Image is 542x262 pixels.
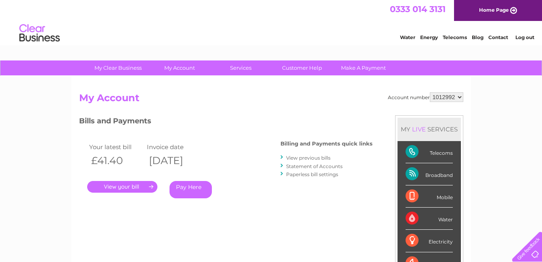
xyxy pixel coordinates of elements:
a: Telecoms [443,34,467,40]
div: Broadband [406,163,453,185]
a: Make A Payment [330,60,397,75]
a: Water [400,34,415,40]
a: Statement of Accounts [286,163,343,169]
a: Paperless bill settings [286,171,338,177]
a: . [87,181,157,193]
a: Pay Here [170,181,212,198]
img: logo.png [19,21,60,46]
div: Clear Business is a trading name of Verastar Limited (registered in [GEOGRAPHIC_DATA] No. 3667643... [81,4,462,39]
td: Invoice date [145,141,203,152]
div: LIVE [410,125,427,133]
a: Customer Help [269,60,335,75]
a: Contact [488,34,508,40]
div: Mobile [406,185,453,208]
a: Energy [420,34,438,40]
h3: Bills and Payments [79,115,372,129]
div: Telecoms [406,141,453,163]
div: Electricity [406,230,453,252]
td: Your latest bill [87,141,145,152]
a: My Account [146,60,213,75]
a: My Clear Business [85,60,151,75]
th: £41.40 [87,152,145,169]
div: Water [406,208,453,230]
a: Services [207,60,274,75]
div: Account number [388,92,463,102]
a: Log out [515,34,534,40]
a: 0333 014 3131 [390,4,446,14]
h4: Billing and Payments quick links [280,141,372,147]
a: View previous bills [286,155,331,161]
h2: My Account [79,92,463,108]
th: [DATE] [145,152,203,169]
a: Blog [472,34,483,40]
div: MY SERVICES [398,118,461,141]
